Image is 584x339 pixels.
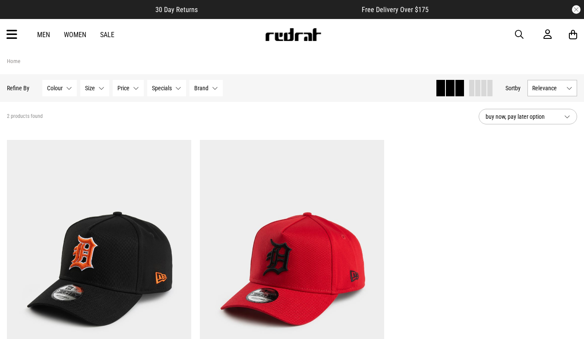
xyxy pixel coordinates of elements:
[113,80,144,96] button: Price
[147,80,186,96] button: Specials
[155,6,198,14] span: 30 Day Returns
[189,80,223,96] button: Brand
[265,28,322,41] img: Redrat logo
[532,85,563,92] span: Relevance
[527,80,577,96] button: Relevance
[100,31,114,39] a: Sale
[80,80,109,96] button: Size
[42,80,77,96] button: Colour
[515,85,521,92] span: by
[362,6,429,14] span: Free Delivery Over $175
[7,113,43,120] span: 2 products found
[152,85,172,92] span: Specials
[479,109,577,124] button: buy now, pay later option
[505,83,521,93] button: Sortby
[194,85,208,92] span: Brand
[37,31,50,39] a: Men
[47,85,63,92] span: Colour
[117,85,129,92] span: Price
[7,85,29,92] p: Refine By
[7,58,20,64] a: Home
[64,31,86,39] a: Women
[486,111,557,122] span: buy now, pay later option
[85,85,95,92] span: Size
[215,5,344,14] iframe: Customer reviews powered by Trustpilot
